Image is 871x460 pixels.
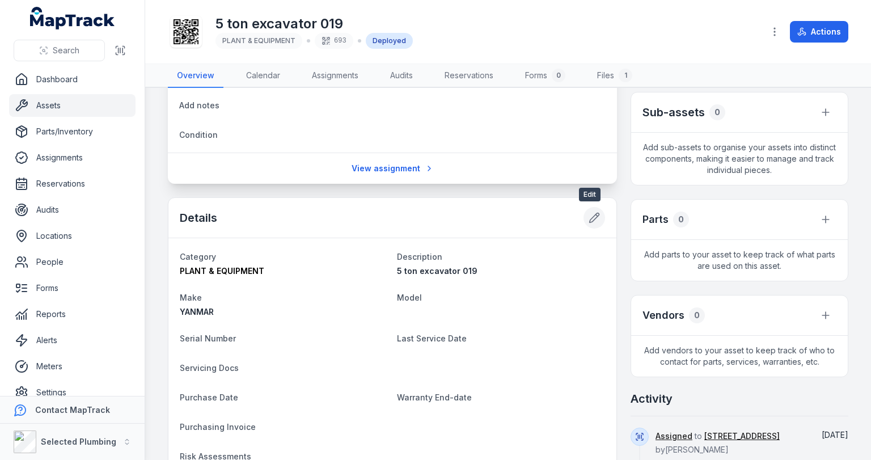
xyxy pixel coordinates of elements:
[516,64,574,88] a: Forms0
[642,212,669,227] h3: Parts
[790,21,848,43] button: Actions
[381,64,422,88] a: Audits
[689,307,705,323] div: 0
[631,336,848,377] span: Add vendors to your asset to keep track of who to contact for parts, services, warranties, etc.
[673,212,689,227] div: 0
[435,64,502,88] a: Reservations
[552,69,565,82] div: 0
[397,252,442,261] span: Description
[631,133,848,185] span: Add sub-assets to organise your assets into distinct components, making it easier to manage and t...
[704,431,780,442] a: [STREET_ADDRESS]
[397,393,472,402] span: Warranty End-date
[656,431,692,442] a: Assigned
[315,33,353,49] div: 693
[180,334,236,343] span: Serial Number
[179,130,218,140] span: Condition
[9,303,136,326] a: Reports
[397,266,477,276] span: 5 ton excavator 019
[180,422,256,432] span: Purchasing Invoice
[631,391,673,407] h2: Activity
[168,64,223,88] a: Overview
[642,104,705,120] h2: Sub-assets
[237,64,289,88] a: Calendar
[9,199,136,221] a: Audits
[9,120,136,143] a: Parts/Inventory
[215,15,413,33] h1: 5 ton excavator 019
[9,329,136,352] a: Alerts
[642,307,684,323] h3: Vendors
[588,64,641,88] a: Files1
[180,293,202,302] span: Make
[35,405,110,415] strong: Contact MapTrack
[9,355,136,378] a: Meters
[579,188,601,201] span: Edit
[366,33,413,49] div: Deployed
[303,64,367,88] a: Assignments
[344,158,441,179] a: View assignment
[180,210,217,226] h2: Details
[9,68,136,91] a: Dashboard
[180,252,216,261] span: Category
[822,430,848,440] time: 10/6/2025, 7:37:35 AM
[9,172,136,195] a: Reservations
[14,40,105,61] button: Search
[179,100,219,110] span: Add notes
[709,104,725,120] div: 0
[53,45,79,56] span: Search
[9,381,136,404] a: Settings
[9,277,136,299] a: Forms
[180,307,214,316] span: YANMAR
[9,225,136,247] a: Locations
[9,94,136,117] a: Assets
[9,251,136,273] a: People
[9,146,136,169] a: Assignments
[30,7,115,29] a: MapTrack
[180,363,239,373] span: Servicing Docs
[41,437,116,446] strong: Selected Plumbing
[397,293,422,302] span: Model
[180,393,238,402] span: Purchase Date
[631,240,848,281] span: Add parts to your asset to keep track of what parts are used on this asset.
[656,431,780,454] span: to by [PERSON_NAME]
[619,69,632,82] div: 1
[222,36,295,45] span: PLANT & EQUIPMENT
[180,266,264,276] span: PLANT & EQUIPMENT
[822,430,848,440] span: [DATE]
[397,334,467,343] span: Last Service Date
